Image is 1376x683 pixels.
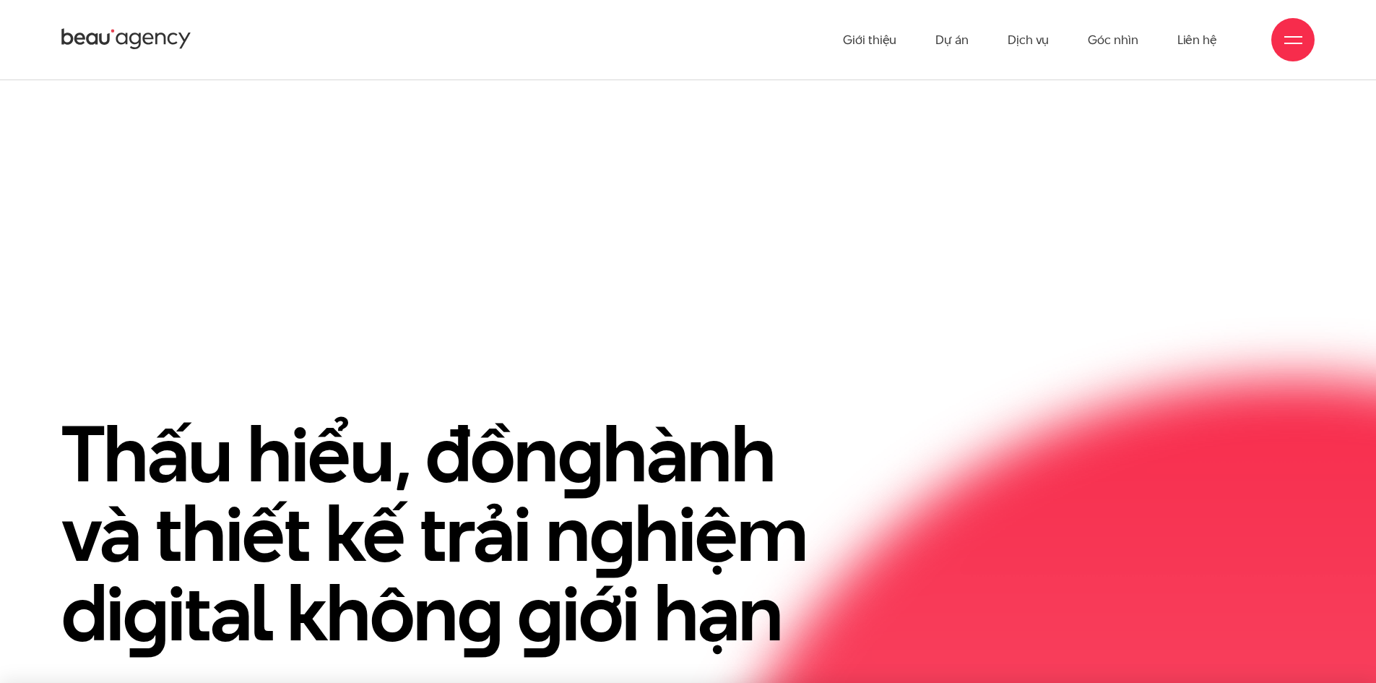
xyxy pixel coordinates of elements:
en: g [589,479,634,588]
en: g [457,559,502,667]
en: g [558,400,602,508]
en: g [123,559,168,667]
h1: Thấu hiểu, đồn hành và thiết kế trải n hiệm di ital khôn iới hạn [61,414,856,653]
en: g [517,559,562,667]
